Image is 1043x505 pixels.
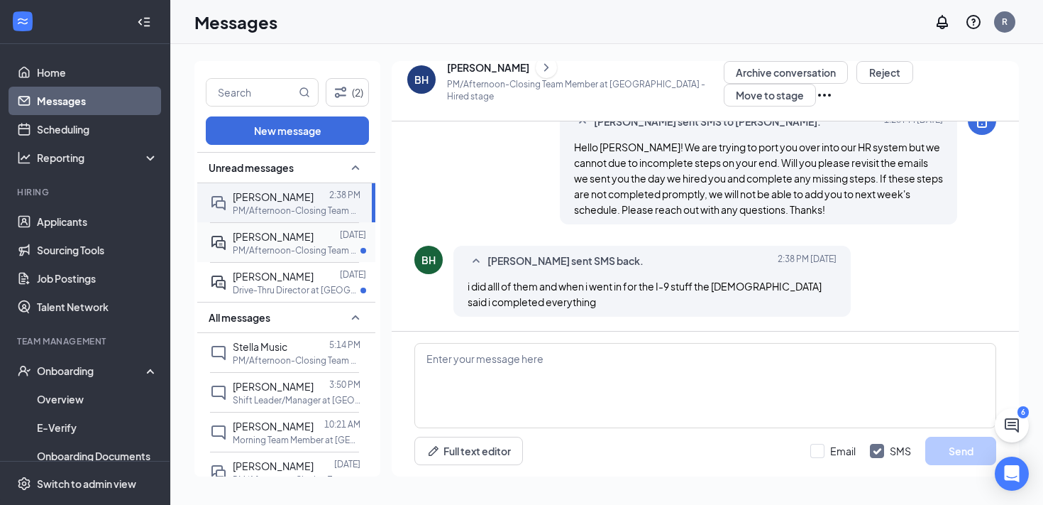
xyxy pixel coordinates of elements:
[816,87,833,104] svg: Ellipses
[299,87,310,98] svg: MagnifyingGlass
[37,385,158,413] a: Overview
[539,59,553,76] svg: ChevronRight
[778,253,837,270] span: [DATE] 2:38 PM
[447,60,529,75] div: [PERSON_NAME]
[210,384,227,401] svg: ChatInactive
[856,61,913,84] button: Reject
[329,339,360,351] p: 5:14 PM
[37,442,158,470] a: Onboarding Documents
[17,477,31,491] svg: Settings
[334,458,360,470] p: [DATE]
[233,270,314,283] span: [PERSON_NAME]
[347,309,364,326] svg: SmallChevronUp
[965,13,982,31] svg: QuestionInfo
[210,424,227,441] svg: ChatInactive
[329,379,360,391] p: 3:50 PM
[324,418,360,430] p: 10:21 AM
[468,253,485,270] svg: SmallChevronUp
[724,84,816,107] button: Move to stage
[536,57,557,78] button: ChevronRight
[724,61,848,84] button: Archive conversation
[233,205,360,217] p: PM/Afternoon-Closing Team Member at [GEOGRAPHIC_DATA]
[233,434,360,446] p: Morning Team Member at [GEOGRAPHIC_DATA]
[16,14,30,28] svg: WorkstreamLogo
[884,114,943,131] span: [DATE] 1:26 PM
[37,236,158,264] a: Sourcing Tools
[995,457,1029,491] div: Open Intercom Messenger
[233,244,360,256] p: PM/Afternoon-Closing Team Member at [GEOGRAPHIC_DATA]
[1017,406,1029,418] div: 6
[594,114,821,131] span: [PERSON_NAME] sent SMS to [PERSON_NAME].
[233,420,314,433] span: [PERSON_NAME]
[332,84,349,101] svg: Filter
[210,274,227,291] svg: ActiveDoubleChat
[487,253,644,270] span: [PERSON_NAME] sent SMS back.
[37,264,158,293] a: Job Postings
[233,380,314,393] span: [PERSON_NAME]
[210,234,227,251] svg: ActiveDoubleChat
[347,159,364,176] svg: SmallChevronUp
[925,437,996,465] button: Send
[37,413,158,442] a: E-Verify
[326,78,369,107] button: Filter (2)
[37,151,159,165] div: Reporting
[209,161,294,175] span: Unread messages
[194,10,277,34] h1: Messages
[37,58,158,87] a: Home
[210,344,227,362] svg: ChatInactive
[206,116,369,145] button: New message
[995,408,1029,442] button: ChatActive
[233,340,287,353] span: Stella Music
[37,207,158,236] a: Applicants
[233,394,360,406] p: Shift Leader/Manager at [GEOGRAPHIC_DATA]
[233,284,360,296] p: Drive-Thru Director at [GEOGRAPHIC_DATA]
[209,310,270,325] span: All messages
[934,13,951,31] svg: Notifications
[233,474,360,486] p: PM/Afternoon-Closing Team Member at [GEOGRAPHIC_DATA]
[574,114,591,131] svg: SmallChevronUp
[137,15,151,29] svg: Collapse
[37,293,158,321] a: Talent Network
[37,115,158,143] a: Scheduling
[340,268,366,281] p: [DATE]
[468,280,822,308] span: i did alll of them and when i went in for the I-9 stuff the [DEMOGRAPHIC_DATA] said i completed e...
[210,195,227,212] svg: DoubleChat
[233,460,314,472] span: [PERSON_NAME]
[1003,417,1020,434] svg: ChatActive
[414,437,523,465] button: Full text editorPen
[340,229,366,241] p: [DATE]
[17,186,155,198] div: Hiring
[17,335,155,347] div: Team Management
[233,230,314,243] span: [PERSON_NAME]
[233,354,360,366] p: PM/Afternoon-Closing Team Member at [GEOGRAPHIC_DATA]
[37,477,136,491] div: Switch to admin view
[421,253,436,267] div: BH
[37,87,158,115] a: Messages
[233,190,314,203] span: [PERSON_NAME]
[17,364,31,378] svg: UserCheck
[206,79,296,106] input: Search
[210,464,227,481] svg: DoubleChat
[414,72,429,87] div: BH
[37,364,146,378] div: Onboarding
[1002,16,1008,28] div: R
[17,151,31,165] svg: Analysis
[447,78,724,102] p: PM/Afternoon-Closing Team Member at [GEOGRAPHIC_DATA] - Hired stage
[329,189,360,201] p: 2:38 PM
[574,141,943,216] span: Hello [PERSON_NAME]! We are trying to port you over into our HR system but we cannot due to incom...
[426,444,441,458] svg: Pen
